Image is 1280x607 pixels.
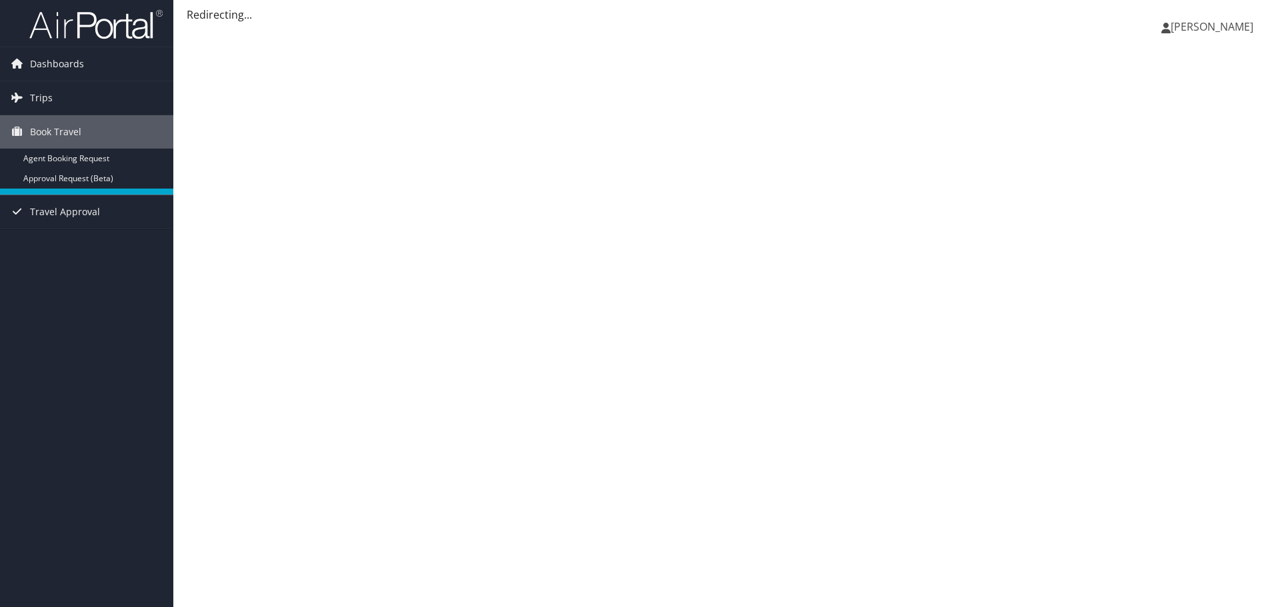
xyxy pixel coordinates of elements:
a: [PERSON_NAME] [1161,7,1267,47]
img: airportal-logo.png [29,9,163,40]
span: [PERSON_NAME] [1171,19,1253,34]
span: Travel Approval [30,195,100,229]
span: Book Travel [30,115,81,149]
span: Dashboards [30,47,84,81]
span: Trips [30,81,53,115]
div: Redirecting... [187,7,1267,23]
